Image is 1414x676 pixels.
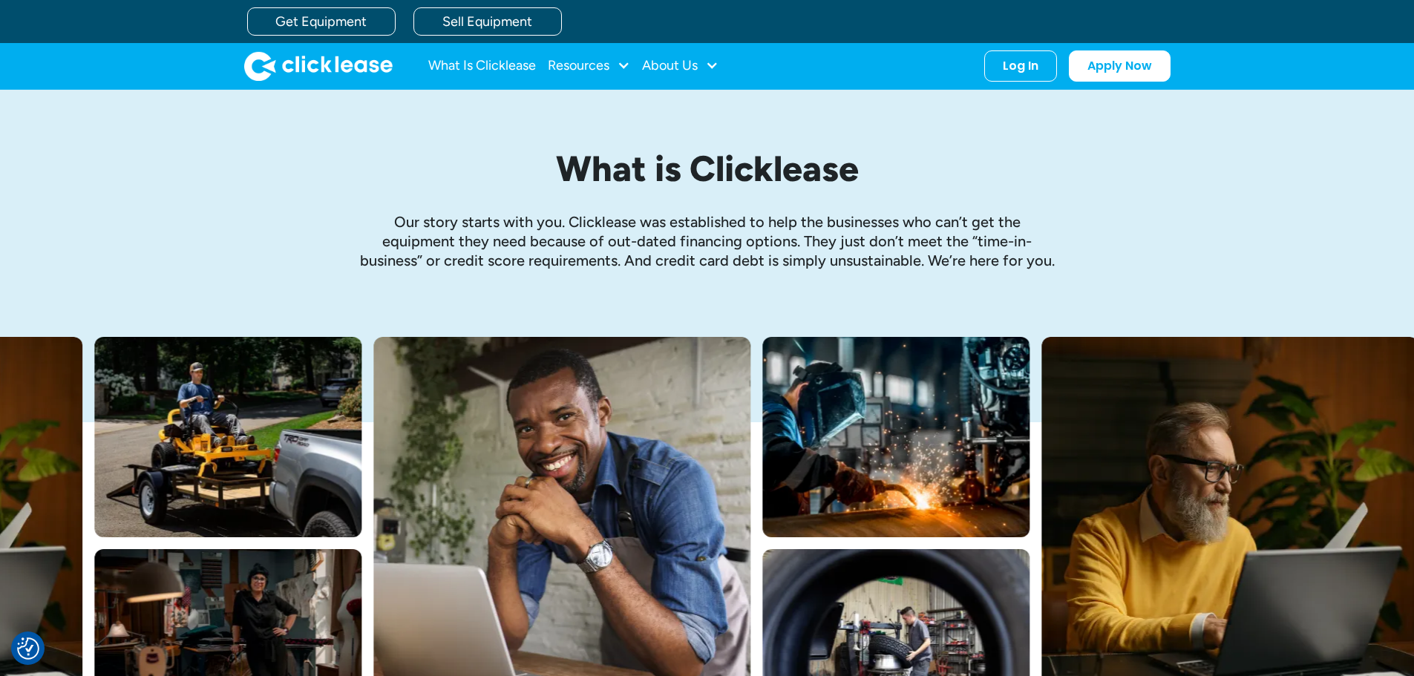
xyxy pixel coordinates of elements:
[244,51,393,81] a: home
[642,51,719,81] div: About Us
[17,637,39,660] img: Revisit consent button
[762,337,1030,537] img: A welder in a large mask working on a large pipe
[359,212,1056,270] p: Our story starts with you. Clicklease was established to help the businesses who can’t get the eq...
[1069,50,1171,82] a: Apply Now
[548,51,630,81] div: Resources
[247,7,396,36] a: Get Equipment
[359,149,1056,188] h1: What is Clicklease
[1003,59,1038,73] div: Log In
[413,7,562,36] a: Sell Equipment
[244,51,393,81] img: Clicklease logo
[94,337,361,537] img: Man with hat and blue shirt driving a yellow lawn mower onto a trailer
[428,51,536,81] a: What Is Clicklease
[17,637,39,660] button: Consent Preferences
